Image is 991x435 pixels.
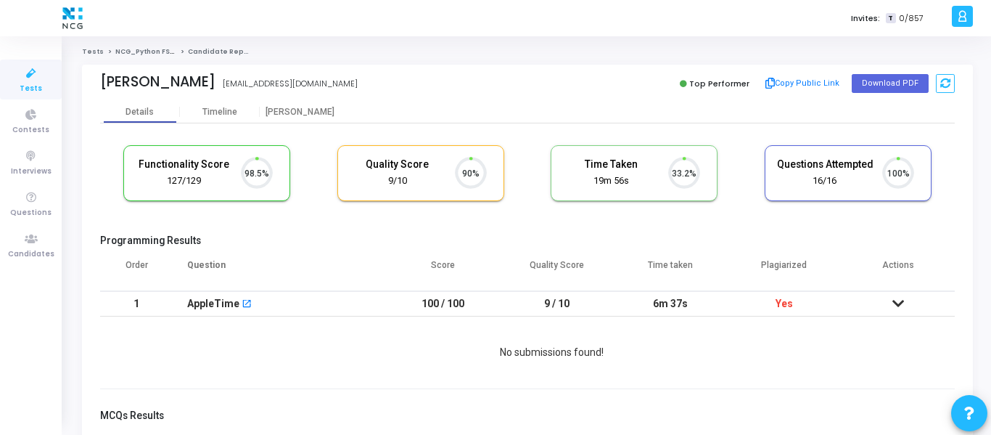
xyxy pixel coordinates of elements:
[260,107,340,118] div: [PERSON_NAME]
[776,158,873,171] h5: Questions Attempted
[886,13,895,24] span: T
[202,107,237,118] div: Timeline
[852,74,929,93] button: Download PDF
[689,78,749,89] span: Top Performer
[100,73,215,90] div: [PERSON_NAME]
[500,291,614,317] td: 9 / 10
[899,12,924,25] span: 0/857
[841,251,955,291] th: Actions
[12,124,49,137] span: Contests
[82,47,104,56] a: Tests
[223,78,358,90] div: [EMAIL_ADDRESS][DOMAIN_NAME]
[728,251,842,291] th: Plagiarized
[242,300,252,310] mat-icon: open_in_new
[851,12,880,25] label: Invites:
[562,174,659,188] div: 19m 56s
[562,158,659,171] h5: Time Taken
[100,251,173,291] th: Order
[135,158,232,171] h5: Functionality Score
[761,73,844,94] button: Copy Public Link
[124,341,979,365] div: No submissions found!
[614,291,728,317] td: 6m 37s
[187,292,239,316] div: AppleTime
[776,174,873,188] div: 16/16
[59,4,86,33] img: logo
[100,291,173,317] td: 1
[82,47,973,57] nav: breadcrumb
[349,158,446,171] h5: Quality Score
[115,47,237,56] a: NCG_Python FS_Developer_2025
[126,107,154,118] div: Details
[500,251,614,291] th: Quality Score
[8,248,54,261] span: Candidates
[188,47,255,56] span: Candidate Report
[100,235,955,247] h5: Programming Results
[100,410,955,422] h5: MCQs Results
[776,298,793,309] span: Yes
[349,174,446,188] div: 9/10
[11,166,52,178] span: Interviews
[387,291,501,317] td: 100 / 100
[173,251,387,291] th: Question
[135,174,232,188] div: 127/129
[614,251,728,291] th: Time taken
[10,207,52,219] span: Questions
[20,83,42,95] span: Tests
[387,251,501,291] th: Score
